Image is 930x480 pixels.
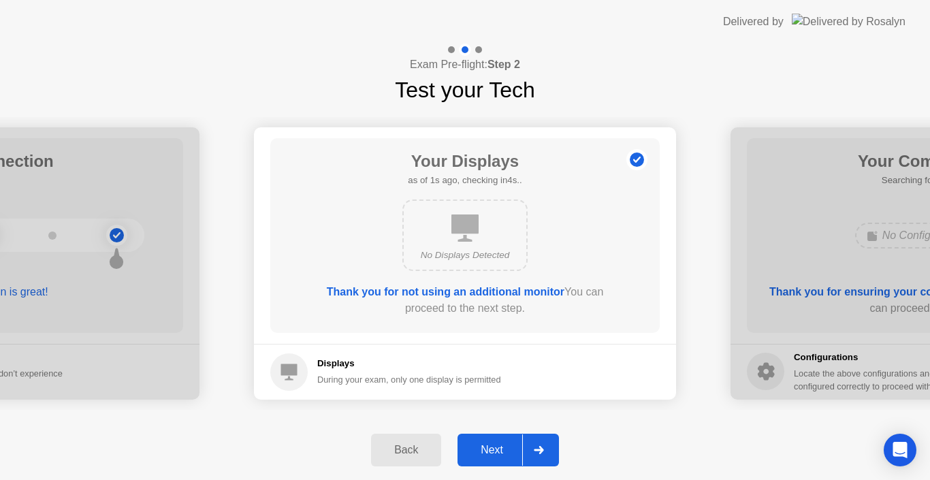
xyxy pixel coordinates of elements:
[884,434,916,466] div: Open Intercom Messenger
[309,284,621,317] div: You can proceed to the next step.
[487,59,520,70] b: Step 2
[408,174,522,187] h5: as of 1s ago, checking in4s..
[317,373,501,386] div: During your exam, only one display is permitted
[723,14,784,30] div: Delivered by
[792,14,905,29] img: Delivered by Rosalyn
[408,149,522,174] h1: Your Displays
[415,249,515,262] div: No Displays Detected
[410,57,520,73] h4: Exam Pre-flight:
[375,444,437,456] div: Back
[327,286,564,298] b: Thank you for not using an additional monitor
[317,357,501,370] h5: Displays
[458,434,559,466] button: Next
[371,434,441,466] button: Back
[462,444,522,456] div: Next
[395,74,535,106] h1: Test your Tech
